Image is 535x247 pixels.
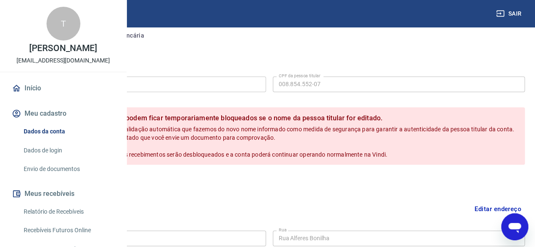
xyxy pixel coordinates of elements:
button: Sair [494,6,525,22]
button: Meu cadastro [10,104,116,123]
p: [PERSON_NAME] [29,44,97,53]
a: Recebíveis Futuros Online [20,222,116,239]
label: CPF da pessoa titular [279,73,321,79]
button: Editar endereço [471,201,525,217]
p: [EMAIL_ADDRESS][DOMAIN_NAME] [16,56,110,65]
a: Dados de login [20,142,116,159]
a: Envio de documentos [20,160,116,178]
iframe: Botão para abrir a janela de mensagens, conversa em andamento [501,213,528,240]
a: Relatório de Recebíveis [20,203,116,220]
button: Meus recebíveis [10,185,116,203]
b: Atenção! Seus recebimentos podem ficar temporariamente bloqueados se o nome da pessoa titular for... [35,113,518,123]
label: Rua [279,227,287,233]
span: Isso ocorre devido a uma rápida validação automática que fazemos do novo nome informado como medi... [35,126,516,158]
a: Dados da conta [20,123,116,140]
a: Início [10,79,116,98]
div: T [47,7,80,41]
